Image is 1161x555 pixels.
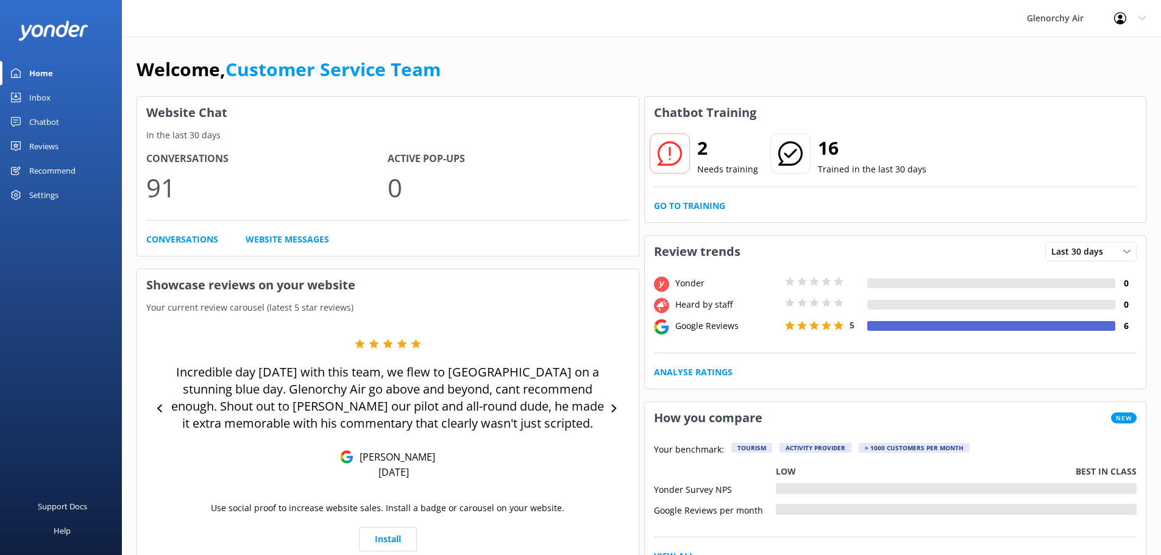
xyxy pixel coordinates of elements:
[359,527,417,551] a: Install
[54,518,71,543] div: Help
[146,167,388,208] p: 91
[1051,245,1110,258] span: Last 30 days
[697,133,758,163] h2: 2
[29,85,51,110] div: Inbox
[850,319,854,331] span: 5
[353,450,435,464] p: [PERSON_NAME]
[388,167,629,208] p: 0
[672,298,782,311] div: Heard by staff
[29,110,59,134] div: Chatbot
[654,443,724,458] p: Your benchmark:
[18,21,88,41] img: yonder-white-logo.png
[137,55,441,84] h1: Welcome,
[1115,319,1137,333] h4: 6
[225,57,441,82] a: Customer Service Team
[137,301,639,314] p: Your current review carousel (latest 5 star reviews)
[246,233,329,246] a: Website Messages
[818,163,926,176] p: Trained in the last 30 days
[38,494,87,518] div: Support Docs
[29,134,59,158] div: Reviews
[388,151,629,167] h4: Active Pop-ups
[1115,298,1137,311] h4: 0
[776,465,796,478] p: Low
[818,133,926,163] h2: 16
[672,277,782,290] div: Yonder
[171,364,605,432] p: Incredible day [DATE] with this team, we flew to [GEOGRAPHIC_DATA] on a stunning blue day. Glenor...
[29,158,76,183] div: Recommend
[1115,277,1137,290] h4: 0
[211,501,564,515] p: Use social proof to increase website sales. Install a badge or carousel on your website.
[340,450,353,464] img: Google Reviews
[146,151,388,167] h4: Conversations
[731,443,772,453] div: Tourism
[137,97,639,129] h3: Website Chat
[146,233,218,246] a: Conversations
[654,366,733,379] a: Analyse Ratings
[654,483,776,494] div: Yonder Survey NPS
[779,443,851,453] div: Activity Provider
[1076,465,1137,478] p: Best in class
[1111,412,1137,423] span: New
[29,61,53,85] div: Home
[645,236,750,267] h3: Review trends
[29,183,59,207] div: Settings
[859,443,970,453] div: > 1000 customers per month
[378,465,409,479] p: [DATE]
[645,97,765,129] h3: Chatbot Training
[137,269,639,301] h3: Showcase reviews on your website
[654,199,725,213] a: Go to Training
[137,129,639,142] p: In the last 30 days
[672,319,782,333] div: Google Reviews
[697,163,758,176] p: Needs training
[645,402,772,434] h3: How you compare
[654,504,776,515] div: Google Reviews per month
